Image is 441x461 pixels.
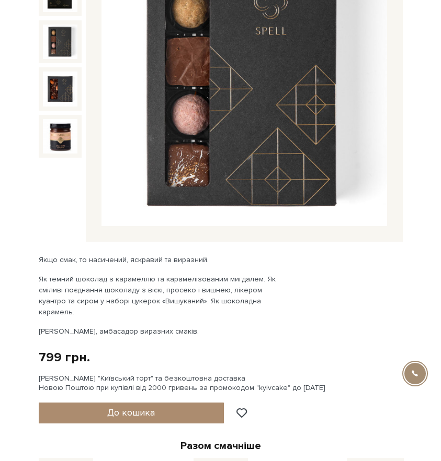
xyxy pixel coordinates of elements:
[43,119,78,154] img: Подарунок Амбасадор смаку
[43,72,78,107] img: Подарунок Амбасадор смаку
[107,407,155,418] span: До кошика
[39,274,284,317] p: Як темний шоколад з карамеллю та карамелізованим мигдалем. Як сміливі поєднання шоколаду з віскі,...
[39,439,403,453] div: Разом смачніше
[39,374,403,393] div: [PERSON_NAME] "Київський торт" та безкоштовна доставка Новою Поштою при купівлі від 2000 гривень ...
[43,25,78,60] img: Подарунок Амбасадор смаку
[39,254,284,265] p: Якщо смак, то насичений, яскравий та виразний.
[39,349,90,365] div: 799 грн.
[39,326,284,337] p: [PERSON_NAME], амбасадор виразних смаків.
[39,403,224,423] button: До кошика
